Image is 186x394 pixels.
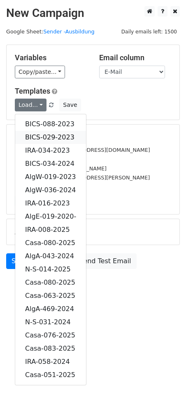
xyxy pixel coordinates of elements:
[15,165,107,172] small: [EMAIL_ADDRESS][DOMAIN_NAME]
[145,354,186,394] div: Chat-Widget
[15,223,86,236] a: IRA-008-2025
[15,263,86,276] a: N-S-014-2025
[15,144,86,157] a: IRA-034-2023
[15,99,46,111] a: Load...
[15,227,171,236] h5: Advanced
[119,27,180,36] span: Daily emails left: 1500
[15,184,86,197] a: AlgW-036-2024
[6,28,95,35] small: Google Sheet:
[15,53,87,62] h5: Variables
[15,355,86,368] a: IRA-058-2024
[15,133,171,142] h5: 1491 Recipients
[15,342,86,355] a: Casa-083-2025
[15,276,86,289] a: Casa-080-2025
[74,253,136,269] a: Send Test Email
[15,329,86,342] a: Casa-076-2025
[15,302,86,316] a: AlgA-469-2024
[15,368,86,382] a: Casa-051-2025
[15,316,86,329] a: N-S-031-2024
[6,253,33,269] a: Send
[15,157,86,170] a: BICS-034-2024
[15,66,65,78] a: Copy/paste...
[43,28,95,35] a: Sender -Ausbildung
[15,147,150,163] small: [PERSON_NAME][EMAIL_ADDRESS][DOMAIN_NAME][PERSON_NAME]
[15,289,86,302] a: Casa-063-2025
[119,28,180,35] a: Daily emails left: 1500
[15,250,86,263] a: AlgA-043-2024
[15,87,50,95] a: Templates
[6,6,180,20] h2: New Campaign
[59,99,81,111] button: Save
[145,354,186,394] iframe: Chat Widget
[15,131,86,144] a: BICS-029-2023
[15,170,86,184] a: AlgW-019-2023
[15,236,86,250] a: Casa-080-2025
[15,197,86,210] a: IRA-016-2023
[99,53,171,62] h5: Email column
[15,118,86,131] a: BICS-088-2023
[15,210,86,223] a: AlgE-019-2020-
